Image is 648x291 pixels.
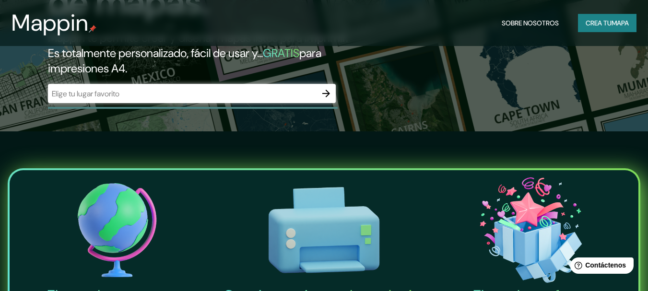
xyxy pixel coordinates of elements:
[578,14,636,32] button: Crea tumapa
[586,19,612,27] font: Crea tu
[223,174,426,286] img: Crea impresiones de cualquier tamaño-icono
[12,8,89,38] font: Mappin
[498,14,563,32] button: Sobre nosotros
[48,46,321,76] font: para impresiones A4.
[429,174,633,286] img: El icono del regalo perfecto
[502,19,559,27] font: Sobre nosotros
[48,46,263,60] font: Es totalmente personalizado, fácil de usar y...
[612,19,629,27] font: mapa
[563,254,637,280] iframe: Lanzador de widgets de ayuda
[48,88,317,99] input: Elige tu lugar favorito
[15,174,219,286] img: El mundo es tu icono de mapa
[89,25,96,33] img: pin de mapeo
[263,46,299,60] font: GRATIS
